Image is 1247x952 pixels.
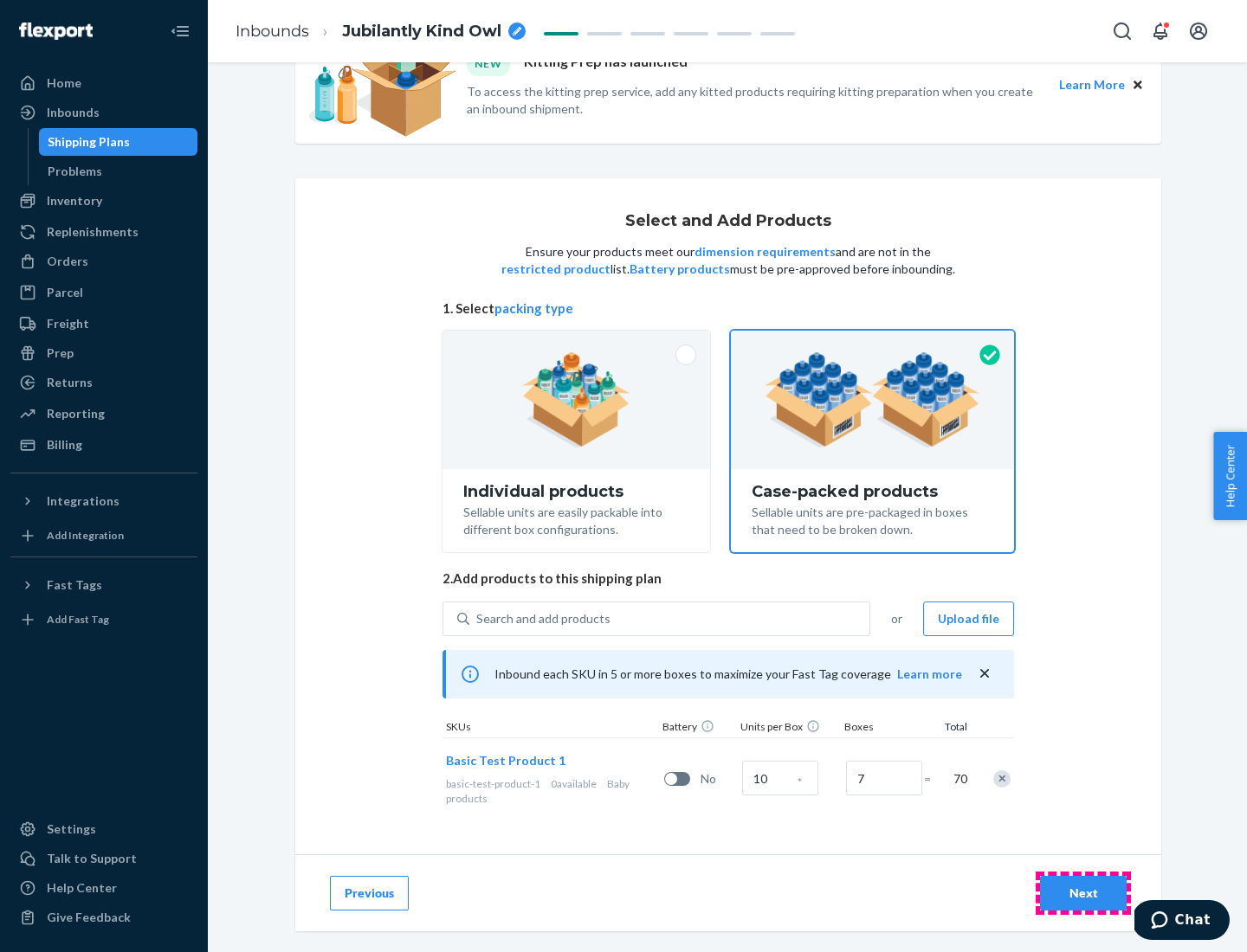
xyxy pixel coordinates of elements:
div: Billing [47,436,82,453]
div: Problems [48,163,102,180]
a: Inbounds [236,22,309,41]
div: Sellable units are pre-packaged in boxes that need to be broken down. [752,500,993,538]
div: Integrations [47,492,120,510]
span: Basic Test Product 1 [446,753,565,768]
div: Parcel [47,284,83,301]
span: 70 [950,770,967,788]
span: basic-test-product-1 [446,777,540,790]
a: Inbounds [10,99,197,126]
button: Open notifications [1143,14,1178,48]
span: 0 available [551,777,597,790]
div: Reporting [47,405,105,422]
input: Number of boxes [846,761,922,795]
a: Freight [10,310,197,338]
a: Shipping Plans [39,128,198,156]
button: Talk to Support [10,845,197,872]
p: To access the kitting prep service, add any kitted products requiring kitting preparation when yo... [467,83,1043,118]
div: Give Feedback [47,909,131,926]
button: dimension requirements [695,243,836,261]
img: case-pack.59cecea509d18c883b923b81aeac6d0b.png [765,352,980,447]
span: No [701,770,735,788]
span: Jubilantly Kind Owl [342,21,501,43]
a: Settings [10,815,197,843]
a: Prep [10,339,197,367]
button: Basic Test Product 1 [446,752,565,769]
button: packing type [494,299,573,318]
div: Add Integration [47,528,124,543]
a: Replenishments [10,218,197,246]
button: Integrations [10,487,197,515]
a: Add Fast Tag [10,606,197,634]
div: Prep [47,344,74,362]
div: Replenishments [47,223,139,241]
div: Next [1055,884,1112,902]
div: Inbounds [47,104,100,121]
span: = [924,770,941,788]
a: Returns [10,369,197,396]
div: Boxes [841,719,927,737]
button: Close [1128,75,1147,94]
p: Ensure your products meet our and are not in the list. must be pre-approved before inbounding. [500,243,957,278]
a: Orders [10,248,197,275]
div: Remove Item [993,770,1011,788]
a: Problems [39,158,198,185]
button: restricted product [501,261,611,278]
button: Battery products [630,261,730,278]
button: Help Center [1213,432,1247,520]
ol: breadcrumbs [222,6,540,57]
a: Add Integration [10,522,197,550]
button: Open account menu [1181,14,1216,48]
a: Inventory [10,187,197,215]
div: Total [927,719,971,737]
div: Settings [47,820,96,838]
div: Help Center [47,879,117,897]
a: Help Center [10,874,197,902]
img: Flexport logo [19,23,93,40]
div: Baby products [446,776,657,806]
div: Units per Box [737,719,841,737]
button: Learn More [1059,75,1125,94]
button: close [976,665,993,683]
div: Add Fast Tag [47,612,109,627]
button: Fast Tags [10,571,197,599]
div: Individual products [463,483,689,500]
div: Freight [47,315,89,332]
a: Parcel [10,279,197,306]
a: Billing [10,431,197,459]
button: Close Navigation [163,14,197,48]
div: Case-packed products [752,483,993,500]
div: Returns [47,374,93,391]
div: Inbound each SKU in 5 or more boxes to maximize your Fast Tag coverage [443,650,1014,698]
h1: Select and Add Products [625,213,831,230]
div: Inventory [47,192,102,209]
button: Give Feedback [10,904,197,931]
div: Search and add products [476,610,611,627]
a: Home [10,69,197,97]
a: Reporting [10,400,197,428]
iframe: Opens a widget where you can chat to one of our agents [1134,900,1230,943]
p: Kitting Prep has launched [524,52,688,75]
button: Upload file [923,601,1014,636]
span: 1. Select [443,299,1014,318]
button: Learn more [897,666,962,683]
div: Home [47,74,81,92]
button: Next [1040,876,1127,910]
div: NEW [467,52,510,75]
div: Talk to Support [47,850,137,867]
div: Shipping Plans [48,133,130,151]
img: individual-pack.facf35554cb0f1810c75b2bd6df2d64e.png [522,352,630,447]
button: Open Search Box [1105,14,1140,48]
div: Fast Tags [47,576,102,594]
button: Previous [330,876,409,910]
input: Case Quantity [742,761,818,795]
div: Battery [659,719,737,737]
div: Sellable units are easily packable into different box configurations. [463,500,689,538]
span: or [891,610,902,627]
div: Orders [47,253,88,270]
div: SKUs [443,719,659,737]
span: 2. Add products to this shipping plan [443,569,1014,588]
